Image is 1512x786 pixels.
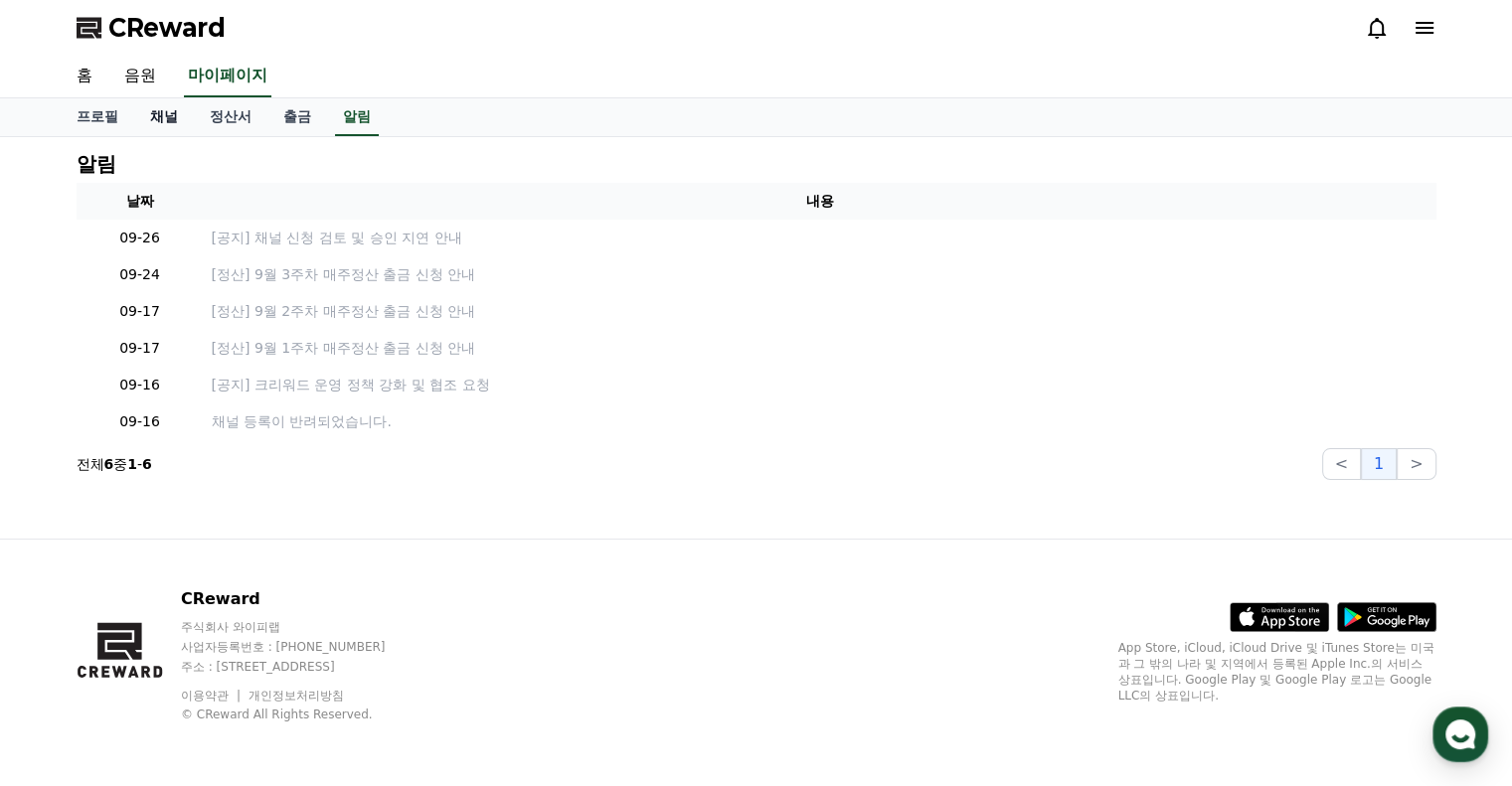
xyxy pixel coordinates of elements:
[77,12,226,44] a: CReward
[212,228,1428,248] a: [공지] 채널 신청 검토 및 승인 지연 안내
[335,98,379,136] a: 알림
[181,587,423,611] p: CReward
[194,98,267,136] a: 정산서
[307,651,331,667] span: 설정
[84,338,196,359] p: 09-17
[84,411,196,432] p: 09-16
[267,98,327,136] a: 출금
[181,619,423,635] p: 주식회사 와이피랩
[256,621,382,671] a: 설정
[77,183,204,220] th: 날짜
[181,639,423,655] p: 사업자등록번호 : [PHONE_NUMBER]
[104,456,114,472] strong: 6
[84,301,196,322] p: 09-17
[131,621,256,671] a: 대화
[84,264,196,285] p: 09-24
[212,338,1428,359] a: [정산] 9월 1주차 매주정산 출금 신청 안내
[77,454,152,474] p: 전체 중 -
[84,375,196,395] p: 09-16
[134,98,194,136] a: 채널
[181,659,423,675] p: 주소 : [STREET_ADDRESS]
[212,264,1428,285] a: [정산] 9월 3주차 매주정산 출금 신청 안내
[108,56,172,97] a: 음원
[1361,448,1397,480] button: 1
[212,375,1428,395] a: [공지] 크리워드 운영 정책 강화 및 협조 요청
[181,689,244,703] a: 이용약관
[61,56,108,97] a: 홈
[249,689,344,703] a: 개인정보처리방침
[1118,640,1436,704] p: App Store, iCloud, iCloud Drive 및 iTunes Store는 미국과 그 밖의 나라 및 지역에서 등록된 Apple Inc.의 서비스 상표입니다. Goo...
[84,228,196,248] p: 09-26
[1322,448,1361,480] button: <
[127,456,137,472] strong: 1
[182,652,206,668] span: 대화
[212,411,1428,432] p: 채널 등록이 반려되었습니다.
[6,621,131,671] a: 홈
[142,456,152,472] strong: 6
[212,301,1428,322] a: [정산] 9월 2주차 매주정산 출금 신청 안내
[1397,448,1435,480] button: >
[61,98,134,136] a: 프로필
[63,651,75,667] span: 홈
[204,183,1436,220] th: 내용
[181,707,423,722] p: © CReward All Rights Reserved.
[77,153,116,175] h4: 알림
[108,12,226,44] span: CReward
[184,56,271,97] a: 마이페이지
